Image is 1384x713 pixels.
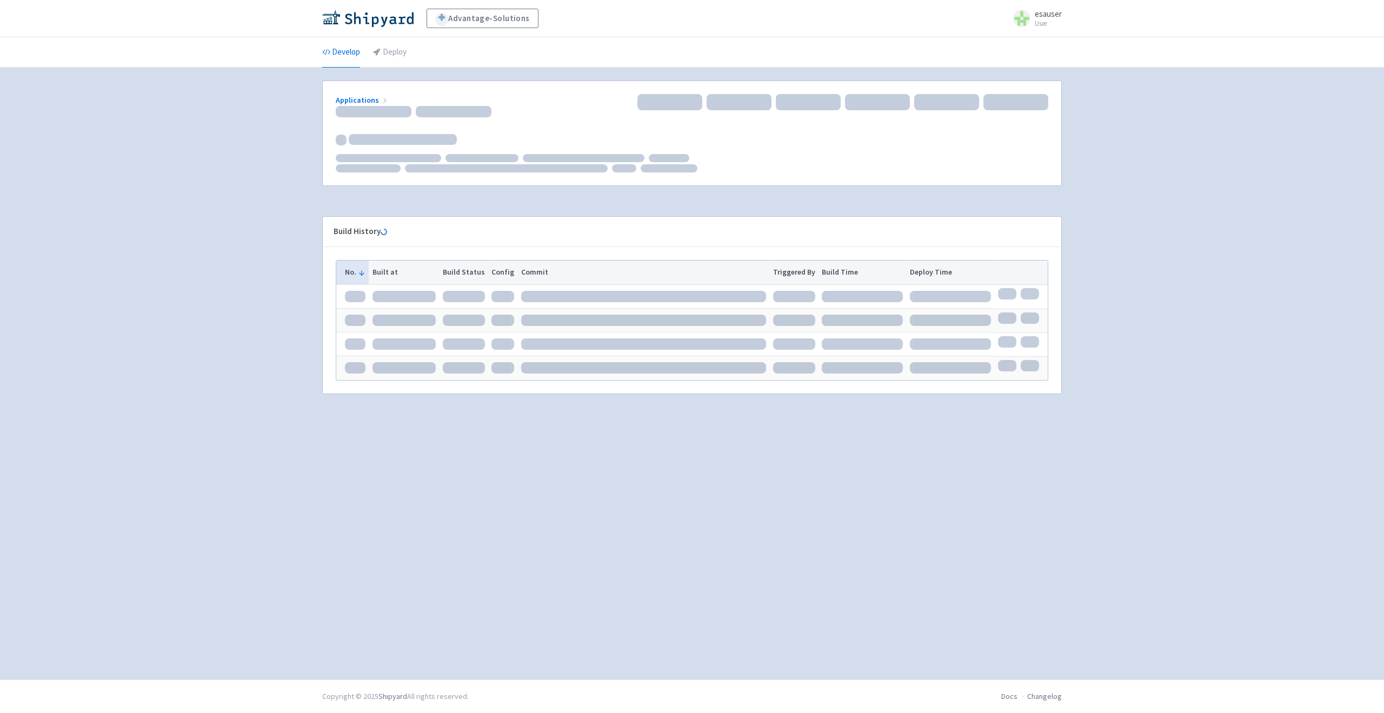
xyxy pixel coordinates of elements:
[518,261,770,284] th: Commit
[345,266,365,278] button: No.
[373,37,407,68] a: Deploy
[769,261,819,284] th: Triggered By
[819,261,907,284] th: Build Time
[1035,9,1062,19] span: esauser
[1007,10,1062,27] a: esauser User
[369,261,439,284] th: Built at
[378,691,407,701] a: Shipyard
[322,10,414,27] img: Shipyard logo
[322,37,360,68] a: Develop
[334,225,1033,238] div: Build History
[427,9,538,28] a: Advantage-Solutions
[336,95,389,105] a: Applications
[1035,20,1062,27] small: User
[1001,691,1017,701] a: Docs
[322,691,469,702] div: Copyright © 2025 All rights reserved.
[907,261,995,284] th: Deploy Time
[439,261,488,284] th: Build Status
[1027,691,1062,701] a: Changelog
[488,261,518,284] th: Config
